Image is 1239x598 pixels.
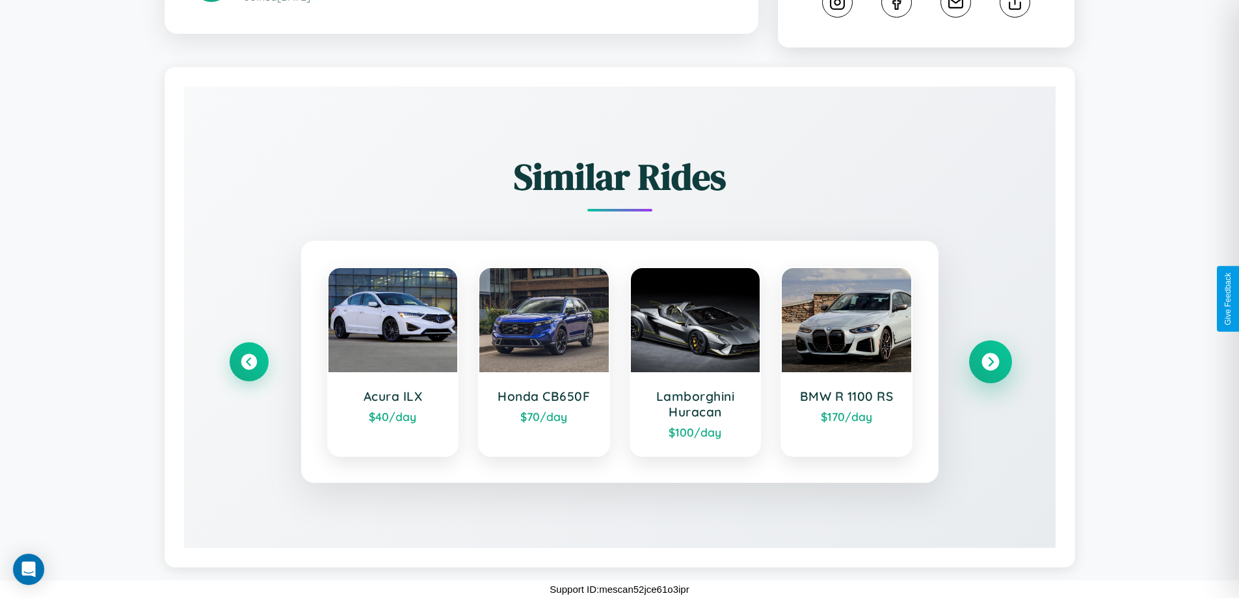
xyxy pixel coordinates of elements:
[341,409,445,424] div: $ 40 /day
[327,267,459,457] a: Acura ILX$40/day
[478,267,610,457] a: Honda CB650F$70/day
[492,388,596,404] h3: Honda CB650F
[492,409,596,424] div: $ 70 /day
[795,388,898,404] h3: BMW R 1100 RS
[550,580,689,598] p: Support ID: mescan52jce61o3ipr
[1223,273,1232,325] div: Give Feedback
[780,267,913,457] a: BMW R 1100 RS$170/day
[795,409,898,424] div: $ 170 /day
[230,152,1010,202] h2: Similar Rides
[644,388,747,420] h3: Lamborghini Huracan
[341,388,445,404] h3: Acura ILX
[630,267,762,457] a: Lamborghini Huracan$100/day
[13,554,44,585] div: Open Intercom Messenger
[644,425,747,439] div: $ 100 /day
